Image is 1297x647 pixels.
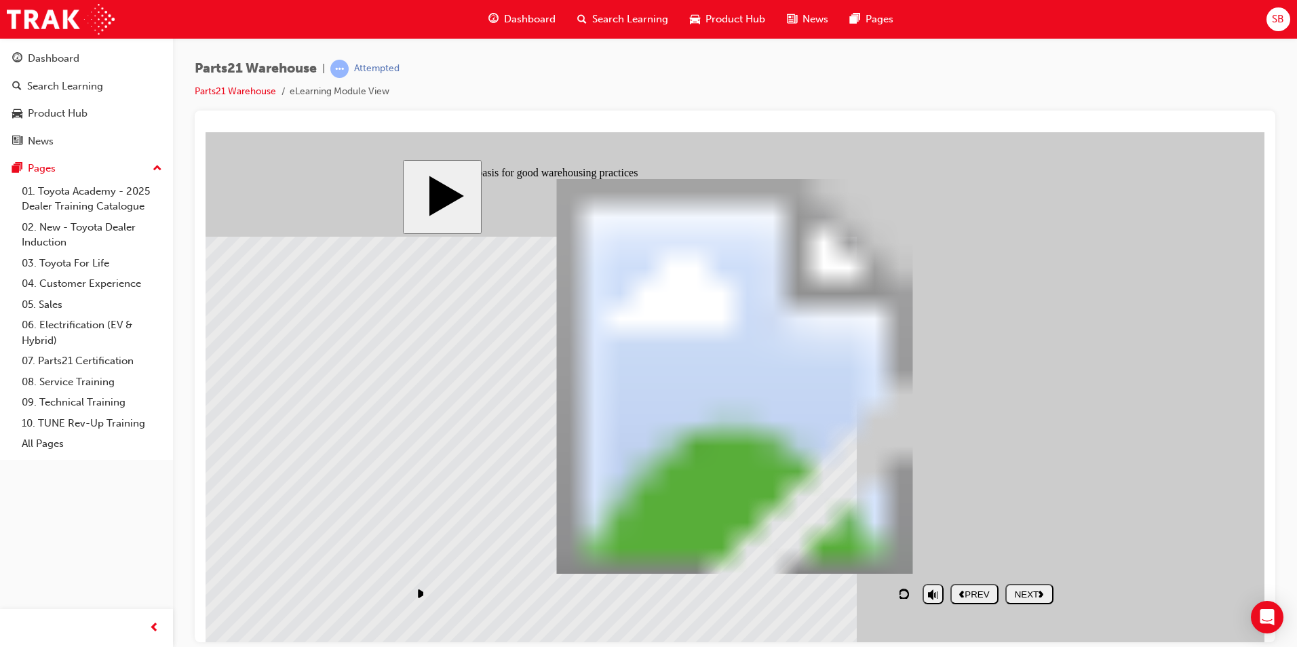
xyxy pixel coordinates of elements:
button: SB [1266,7,1290,31]
span: car-icon [12,108,22,120]
a: pages-iconPages [839,5,904,33]
a: Product Hub [5,101,168,126]
div: Open Intercom Messenger [1251,601,1283,633]
li: eLearning Module View [290,84,389,100]
a: 03. Toyota For Life [16,253,168,274]
button: Pages [5,156,168,181]
a: 01. Toyota Academy - 2025 Dealer Training Catalogue [16,181,168,217]
span: guage-icon [12,53,22,65]
div: Parts21Warehouse Start Course [197,28,862,483]
a: All Pages [16,433,168,454]
span: prev-icon [149,620,159,637]
div: Search Learning [27,79,103,94]
a: Parts21 Warehouse [195,85,276,97]
a: News [5,129,168,154]
span: SB [1272,12,1284,27]
span: Search Learning [592,12,668,27]
span: search-icon [577,11,587,28]
span: car-icon [690,11,700,28]
a: guage-iconDashboard [478,5,566,33]
a: 06. Electrification (EV & Hybrid) [16,315,168,351]
a: 02. New - Toyota Dealer Induction [16,217,168,253]
div: News [28,134,54,149]
a: Search Learning [5,74,168,99]
a: 09. Technical Training [16,392,168,413]
a: 10. TUNE Rev-Up Training [16,413,168,434]
span: Dashboard [504,12,556,27]
span: Product Hub [705,12,765,27]
span: news-icon [12,136,22,148]
div: Dashboard [28,51,79,66]
a: car-iconProduct Hub [679,5,776,33]
span: search-icon [12,81,22,93]
button: Start [197,28,276,102]
div: Product Hub [28,106,88,121]
span: Pages [866,12,893,27]
a: 07. Parts21 Certification [16,351,168,372]
a: news-iconNews [776,5,839,33]
span: guage-icon [488,11,499,28]
button: DashboardSearch LearningProduct HubNews [5,43,168,156]
a: 04. Customer Experience [16,273,168,294]
div: Pages [28,161,56,176]
div: Attempted [354,62,400,75]
span: news-icon [787,11,797,28]
span: News [802,12,828,27]
span: pages-icon [12,163,22,175]
span: pages-icon [850,11,860,28]
a: 05. Sales [16,294,168,315]
a: 08. Service Training [16,372,168,393]
span: up-icon [153,160,162,178]
span: Parts21 Warehouse [195,61,317,77]
span: | [322,61,325,77]
a: Dashboard [5,46,168,71]
span: learningRecordVerb_ATTEMPT-icon [330,60,349,78]
img: Trak [7,4,115,35]
a: search-iconSearch Learning [566,5,679,33]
